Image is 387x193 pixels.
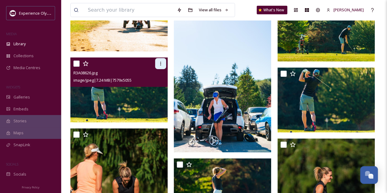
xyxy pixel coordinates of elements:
[6,85,20,89] span: WIDGETS
[73,77,132,83] span: image/jpeg | 7.24 MB | 7579 x 5055
[13,118,27,124] span: Stories
[257,6,287,14] a: What's New
[70,58,168,122] img: R3A08626.jpg
[6,162,18,166] span: SOCIALS
[13,142,30,148] span: SnapLink
[6,32,17,36] span: MEDIA
[13,171,26,177] span: Socials
[19,10,55,16] span: Experience Olympia
[13,106,28,112] span: Embeds
[13,53,34,59] span: Collections
[360,166,378,184] button: Open Chat
[196,4,232,16] a: View all files
[22,183,39,191] a: Privacy Policy
[174,6,271,152] img: R3B08782.jpg
[13,94,30,100] span: Galleries
[13,130,24,136] span: Maps
[10,10,16,16] img: download.jpeg
[13,65,40,71] span: Media Centres
[323,4,367,16] a: [PERSON_NAME]
[277,68,375,132] img: R3A08637.jpg
[85,3,174,17] input: Search your library
[22,185,39,189] span: Privacy Policy
[333,7,364,13] span: [PERSON_NAME]
[73,70,98,76] span: R3A08626.jpg
[13,41,26,47] span: Library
